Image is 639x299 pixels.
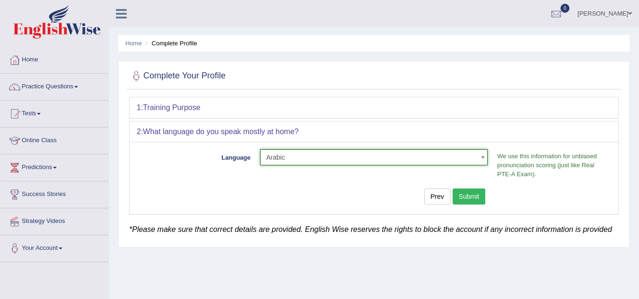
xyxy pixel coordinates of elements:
a: Strategy Videos [0,208,108,232]
em: *Please make sure that correct details are provided. English Wise reserves the rights to block th... [129,225,612,233]
div: 1: [130,97,618,118]
a: Online Class [0,128,108,151]
a: Practice Questions [0,74,108,97]
span: Arabic [266,153,476,162]
p: We use this information for unbiased pronunciation scoring (just like Real PTE-A Exam). [492,152,611,179]
a: Tests [0,101,108,124]
b: Training Purpose [143,103,200,111]
h2: Complete Your Profile [129,69,226,83]
button: Prev [424,188,450,205]
div: 2: [130,121,618,142]
a: Home [125,40,142,47]
a: Your Account [0,235,108,259]
li: Complete Profile [143,39,197,48]
a: Success Stories [0,181,108,205]
span: Arabic [260,149,488,165]
label: Language [137,149,255,162]
button: Submit [453,188,486,205]
span: 0 [560,4,570,13]
a: Home [0,47,108,70]
b: What language do you speak mostly at home? [143,128,298,136]
a: Predictions [0,154,108,178]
